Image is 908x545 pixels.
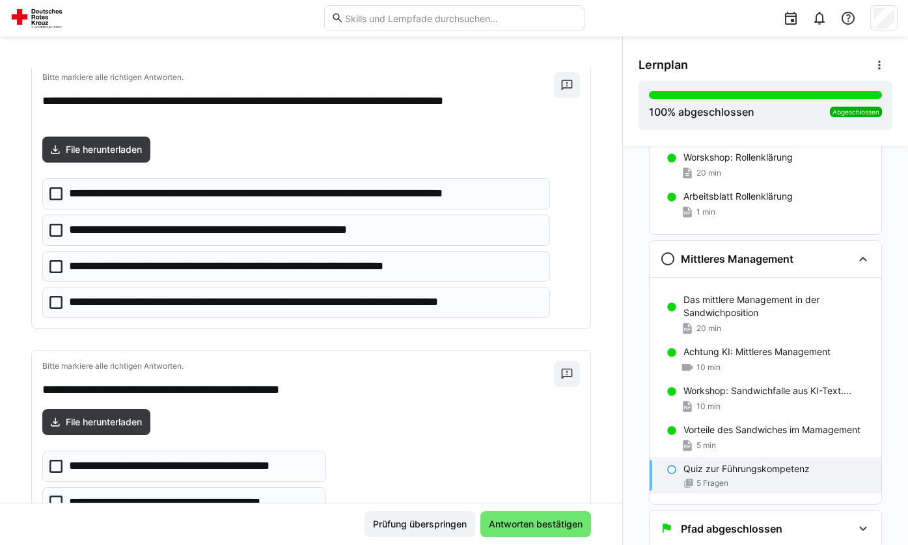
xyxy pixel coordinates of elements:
[649,104,754,120] div: % abgeschlossen
[683,151,793,164] p: Worskshop: Rollenklärung
[681,522,782,535] h3: Pfad abgeschlossen
[681,252,793,265] h3: Mittleres Management
[480,511,591,537] button: Antworten bestätigen
[42,361,554,371] p: Bitte markiere alle richtigen Antworten.
[683,462,810,475] p: Quiz zur Führungskompetenz
[696,401,721,412] span: 10 min
[42,409,150,435] a: File herunterladen
[42,72,554,83] p: Bitte markiere alle richtigen Antworten.
[683,190,793,203] p: Arbeitsblatt Rollenklärung
[696,168,721,178] span: 20 min
[371,518,469,531] span: Prüfung überspringen
[365,511,475,537] button: Prüfung überspringen
[696,207,715,217] span: 1 min
[683,423,860,436] p: Vorteile des Sandwiches im Mamagement
[649,105,667,118] span: 100
[639,58,688,72] span: Lernplan
[64,416,144,429] span: File herunterladen
[64,143,144,156] span: File herunterladen
[344,12,577,24] input: Skills und Lernpfade durchsuchen…
[683,345,831,358] p: Achtung KI: Mittleres Management
[487,518,585,531] span: Antworten bestätigen
[683,384,851,397] p: Workshop: Sandwichfalle aus KI-Text....
[832,108,879,116] span: Abgeschlossen
[683,293,871,319] p: Das mittlere Management in der Sandwichposition
[696,478,728,488] span: 5 Fragen
[696,362,721,373] span: 10 min
[42,137,150,163] a: File herunterladen
[696,440,716,451] span: 5 min
[696,323,721,334] span: 20 min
